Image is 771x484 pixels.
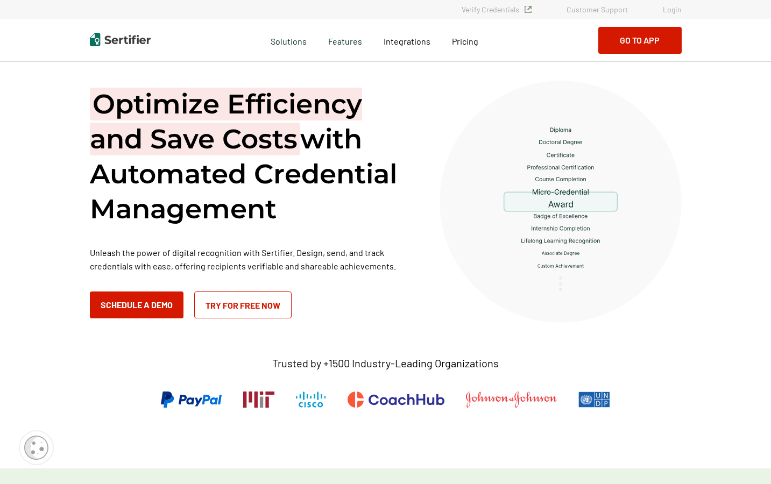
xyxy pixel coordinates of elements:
button: Go to App [598,27,682,54]
g: Associate Degree [542,251,579,255]
img: CoachHub [348,392,444,408]
img: Cisco [296,392,326,408]
p: Trusted by +1500 Industry-Leading Organizations [272,357,499,370]
img: Johnson & Johnson [466,392,556,408]
span: Solutions [271,33,307,47]
p: Unleash the power of digital recognition with Sertifier. Design, send, and track credentials with... [90,246,413,273]
span: Optimize Efficiency and Save Costs [90,88,362,155]
img: Massachusetts Institute of Technology [243,392,274,408]
img: Sertifier | Digital Credentialing Platform [90,33,151,46]
img: UNDP [578,392,610,408]
a: Pricing [452,33,478,47]
a: Try for Free Now [194,291,292,318]
span: Pricing [452,36,478,46]
span: Features [328,33,362,47]
a: Verify Credentials [462,5,532,14]
h1: with Automated Credential Management [90,87,413,226]
button: Schedule a Demo [90,291,183,318]
img: PayPal [161,392,222,408]
img: Cookie Popup Icon [24,436,48,460]
span: Integrations [384,36,430,46]
a: Customer Support [567,5,628,14]
a: Integrations [384,33,430,47]
img: Verified [525,6,532,13]
a: Login [663,5,682,14]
